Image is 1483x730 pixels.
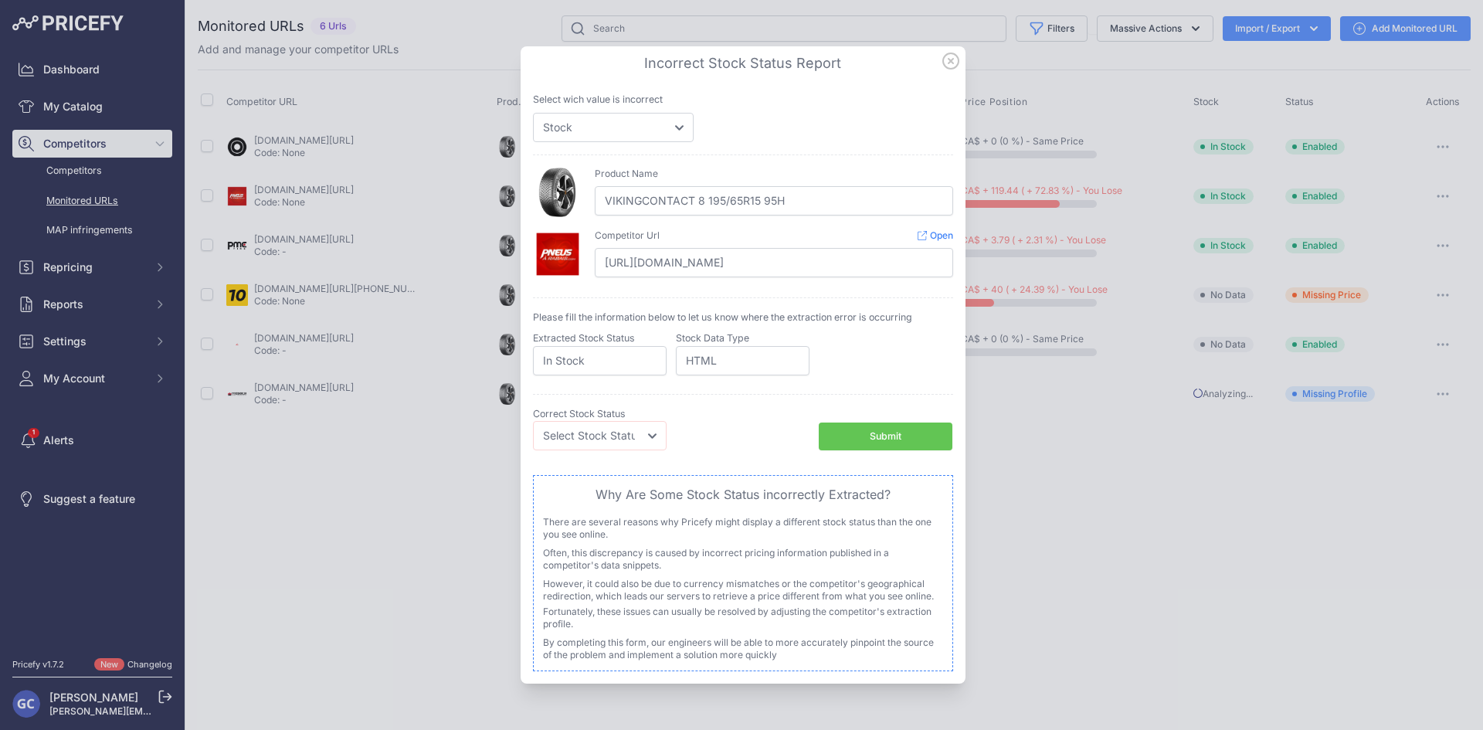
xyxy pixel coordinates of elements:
[543,485,943,504] h3: Why Are Some Stock Status incorrectly Extracted?
[595,168,658,179] label: Product Name
[533,332,635,344] label: Extracted Stock Status
[543,637,943,661] p: By completing this form, our engineers will be able to more accurately pinpoint the source of the...
[543,516,943,541] p: There are several reasons why Pricefy might display a different stock status than the one you see...
[533,311,953,325] p: Please fill the information below to let us know where the extraction error is occurring
[533,93,953,107] p: Select wich value is incorrect
[543,578,943,603] p: However, it could also be due to currency mismatches or the competitor's geographical redirection...
[644,55,841,71] span: Incorrect Stock Status Report
[918,229,953,241] a: Open
[870,430,901,444] div: Submit
[676,332,749,344] label: Stock Data Type
[533,408,626,419] label: Correct Stock Status
[595,229,660,242] div: Competitor Url
[543,547,943,572] p: Often, this discrepancy is caused by incorrect pricing information published in a competitor's da...
[819,423,952,451] button: Submit
[543,606,943,630] p: Fortunately, these issues can usually be resolved by adjusting the competitor's extraction profile.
